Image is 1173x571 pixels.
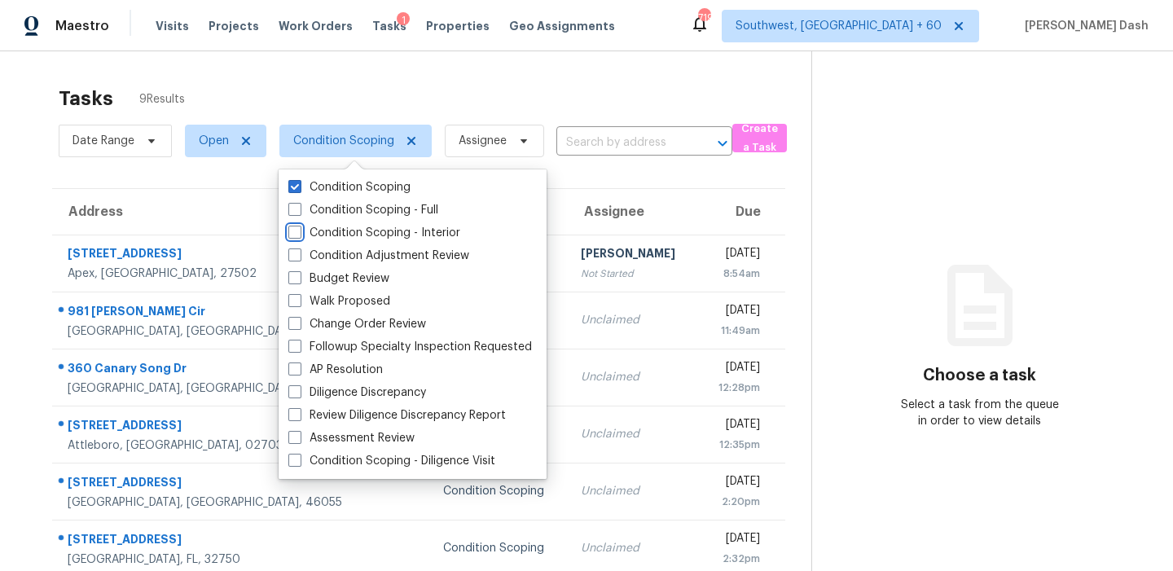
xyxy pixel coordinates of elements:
[712,437,760,453] div: 12:35pm
[288,293,390,310] label: Walk Proposed
[712,380,760,396] div: 12:28pm
[581,540,686,556] div: Unclaimed
[581,369,686,385] div: Unclaimed
[581,266,686,282] div: Not Started
[896,397,1063,429] div: Select a task from the queue in order to view details
[740,120,779,157] span: Create a Task
[699,189,785,235] th: Due
[72,133,134,149] span: Date Range
[288,453,495,469] label: Condition Scoping - Diligence Visit
[568,189,699,235] th: Assignee
[52,189,381,235] th: Address
[279,18,353,34] span: Work Orders
[288,339,532,355] label: Followup Specialty Inspection Requested
[509,18,615,34] span: Geo Assignments
[68,266,368,282] div: Apex, [GEOGRAPHIC_DATA], 27502
[698,10,710,26] div: 719
[288,316,426,332] label: Change Order Review
[736,18,942,34] span: Southwest, [GEOGRAPHIC_DATA] + 60
[712,551,760,567] div: 2:32pm
[288,225,460,241] label: Condition Scoping - Interior
[459,133,507,149] span: Assignee
[68,551,368,568] div: [GEOGRAPHIC_DATA], FL, 32750
[68,417,368,437] div: [STREET_ADDRESS]
[581,483,686,499] div: Unclaimed
[923,367,1036,384] h3: Choose a task
[732,124,787,152] button: Create a Task
[443,483,555,499] div: Condition Scoping
[288,248,469,264] label: Condition Adjustment Review
[711,132,734,155] button: Open
[397,12,410,29] div: 1
[581,426,686,442] div: Unclaimed
[1018,18,1149,34] span: [PERSON_NAME] Dash
[581,312,686,328] div: Unclaimed
[68,323,368,340] div: [GEOGRAPHIC_DATA], [GEOGRAPHIC_DATA], 30134
[372,20,406,32] span: Tasks
[288,270,389,287] label: Budget Review
[68,360,368,380] div: 360 Canary Song Dr
[68,380,368,397] div: [GEOGRAPHIC_DATA], [GEOGRAPHIC_DATA], 89011
[68,531,368,551] div: [STREET_ADDRESS]
[68,303,368,323] div: 981 [PERSON_NAME] Cir
[288,430,415,446] label: Assessment Review
[288,362,383,378] label: AP Resolution
[712,530,760,551] div: [DATE]
[68,245,368,266] div: [STREET_ADDRESS]
[55,18,109,34] span: Maestro
[712,416,760,437] div: [DATE]
[293,133,394,149] span: Condition Scoping
[443,540,555,556] div: Condition Scoping
[288,179,411,195] label: Condition Scoping
[68,494,368,511] div: [GEOGRAPHIC_DATA], [GEOGRAPHIC_DATA], 46055
[712,359,760,380] div: [DATE]
[68,474,368,494] div: [STREET_ADDRESS]
[156,18,189,34] span: Visits
[712,302,760,323] div: [DATE]
[712,245,760,266] div: [DATE]
[199,133,229,149] span: Open
[139,91,185,108] span: 9 Results
[712,473,760,494] div: [DATE]
[712,323,760,339] div: 11:49am
[59,90,113,107] h2: Tasks
[581,245,686,266] div: [PERSON_NAME]
[288,407,506,424] label: Review Diligence Discrepancy Report
[712,266,760,282] div: 8:54am
[68,437,368,454] div: Attleboro, [GEOGRAPHIC_DATA], 02703
[288,384,426,401] label: Diligence Discrepancy
[209,18,259,34] span: Projects
[288,202,438,218] label: Condition Scoping - Full
[556,130,687,156] input: Search by address
[426,18,490,34] span: Properties
[712,494,760,510] div: 2:20pm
